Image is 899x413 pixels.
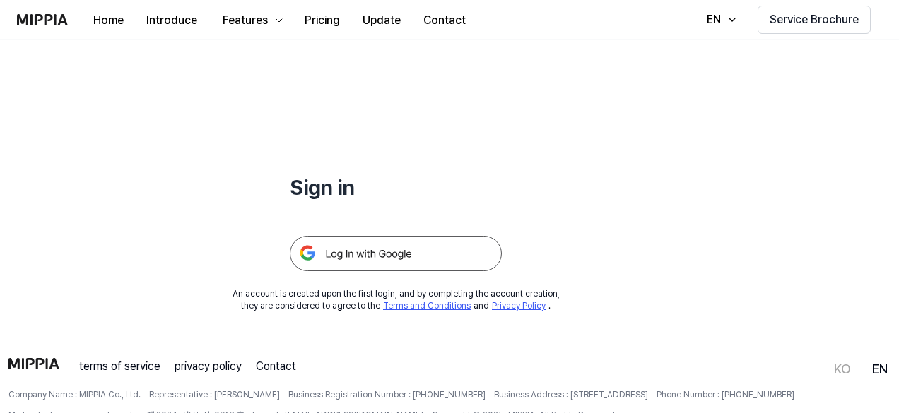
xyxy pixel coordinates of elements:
a: privacy policy [175,358,242,375]
div: An account is created upon the first login, and by completing the account creation, they are cons... [233,288,560,312]
button: Update [351,6,412,35]
span: Business Address : [STREET_ADDRESS] [494,389,648,401]
a: Privacy Policy [492,301,546,311]
a: terms of service [79,358,160,375]
a: Update [351,1,412,40]
button: Pricing [293,6,351,35]
span: Representative : [PERSON_NAME] [149,389,280,401]
button: Service Brochure [758,6,871,34]
div: Features [220,12,271,29]
button: Introduce [135,6,208,35]
h1: Sign in [290,172,502,202]
img: logo [8,358,59,369]
a: Terms and Conditions [383,301,471,311]
span: Business Registration Number : [PHONE_NUMBER] [288,389,486,401]
button: EN [693,6,746,34]
button: Home [82,6,135,35]
span: Company Name : MIPPIA Co., Ltd. [8,389,141,401]
a: Contact [256,358,296,375]
img: logo [17,14,68,25]
div: EN [704,11,724,28]
button: Contact [412,6,477,35]
img: 구글 로그인 버튼 [290,236,502,271]
a: KO [834,361,851,378]
button: Features [208,6,293,35]
a: EN [872,361,888,378]
span: Phone Number : [PHONE_NUMBER] [657,389,794,401]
